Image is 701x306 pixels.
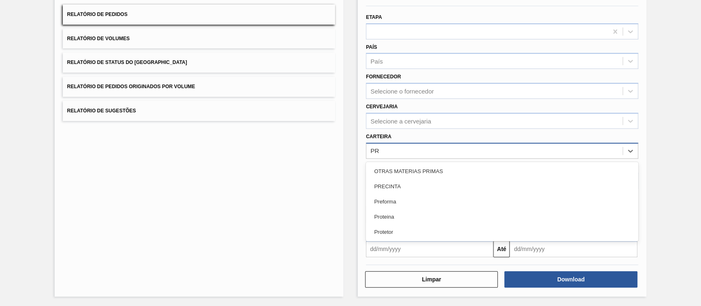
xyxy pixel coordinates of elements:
div: Selecione a cervejaria [370,117,431,124]
div: Selecione o fornecedor [370,88,434,95]
input: dd/mm/yyyy [366,241,493,257]
input: dd/mm/yyyy [510,241,637,257]
span: Relatório de Sugestões [67,108,136,114]
div: País [370,58,383,65]
button: Relatório de Pedidos Originados por Volume [63,77,335,97]
label: Cervejaria [366,104,398,110]
span: Relatório de Pedidos Originados por Volume [67,84,195,89]
button: Relatório de Pedidos [63,5,335,25]
button: Limpar [365,271,498,288]
label: Carteira [366,134,391,139]
button: Relatório de Volumes [63,29,335,49]
label: País [366,44,377,50]
div: OTRAS MATERIAS PRIMAS [366,164,638,179]
label: Fornecedor [366,74,401,80]
span: Relatório de Volumes [67,36,129,41]
div: PRECINTA [366,179,638,194]
span: Relatório de Pedidos [67,11,127,17]
button: Download [504,271,637,288]
div: Preforma [366,194,638,209]
label: Etapa [366,14,382,20]
button: Relatório de Status do [GEOGRAPHIC_DATA] [63,53,335,73]
span: Relatório de Status do [GEOGRAPHIC_DATA] [67,59,187,65]
button: Até [493,241,510,257]
div: Protetor [366,224,638,240]
div: Proteina [366,209,638,224]
button: Relatório de Sugestões [63,101,335,121]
